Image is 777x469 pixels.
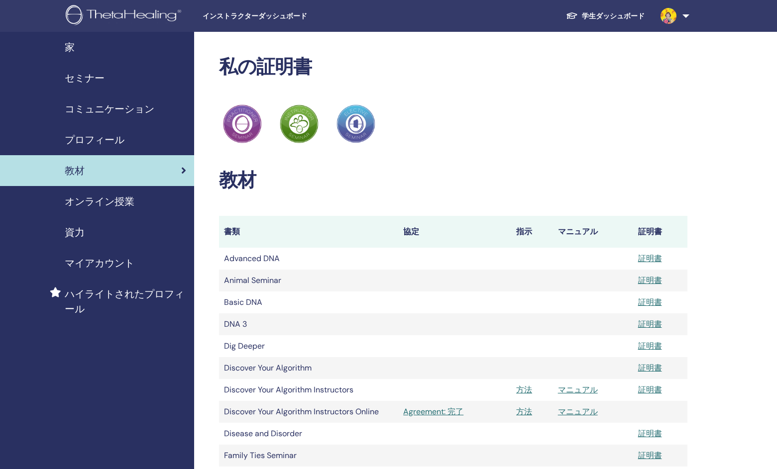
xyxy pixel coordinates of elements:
[219,423,398,445] td: Disease and Disorder
[638,341,662,351] a: 証明書
[638,275,662,285] a: 証明書
[219,248,398,270] td: Advanced DNA
[558,406,598,417] a: マニュアル
[65,225,85,240] span: 資力
[219,335,398,357] td: Dig Deeper
[65,101,154,116] span: コミュニケーション
[516,384,532,395] a: 方法
[566,11,578,20] img: graduation-cap-white.svg
[219,445,398,467] td: Family Ties Seminar
[219,291,398,313] td: Basic DNA
[633,216,687,248] th: 証明書
[661,8,676,24] img: default.jpg
[65,71,105,86] span: セミナー
[65,256,134,271] span: マイアカウント
[638,384,662,395] a: 証明書
[280,104,319,143] img: Practitioner
[638,253,662,264] a: 証明書
[219,169,687,192] h2: 教材
[65,194,134,209] span: オンライン授業
[219,401,398,423] td: Discover Your Algorithm Instructors Online
[558,7,653,25] a: 学生ダッシュボード
[65,163,85,178] span: 教材
[516,406,532,417] a: 方法
[398,216,511,248] th: 協定
[65,286,186,316] span: ハイライトされたプロフィール
[203,11,352,21] span: インストラクターダッシュボード
[219,357,398,379] td: Discover Your Algorithm
[638,297,662,307] a: 証明書
[219,270,398,291] td: Animal Seminar
[219,313,398,335] td: DNA 3
[66,5,185,27] img: logo.png
[638,428,662,439] a: 証明書
[336,104,375,143] img: Practitioner
[219,216,398,248] th: 書類
[558,384,598,395] a: マニュアル
[65,132,124,147] span: プロフィール
[219,379,398,401] td: Discover Your Algorithm Instructors
[223,104,262,143] img: Practitioner
[638,319,662,329] a: 証明書
[638,363,662,373] a: 証明書
[65,40,75,55] span: 家
[511,216,553,248] th: 指示
[553,216,633,248] th: マニュアル
[403,406,506,418] a: Agreement: 完了
[638,450,662,461] a: 証明書
[219,56,687,79] h2: 私の証明書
